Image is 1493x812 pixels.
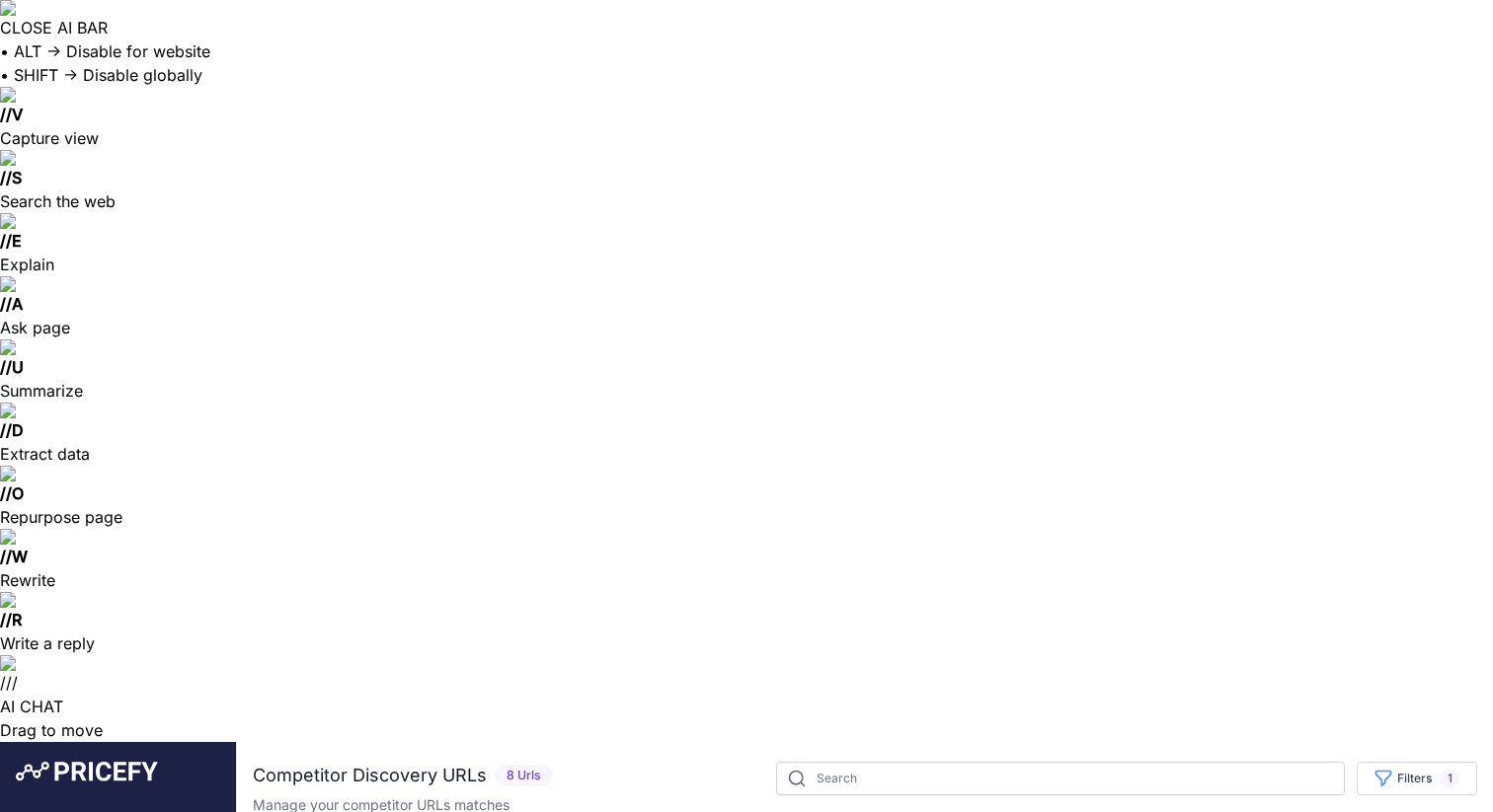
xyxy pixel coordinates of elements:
input: Search [776,762,1345,795]
span: 8 Urls [495,765,553,787]
h2: Competitor Discovery URLs [253,762,487,789]
img: Pricefy Logo [16,762,158,781]
span: 1 [1440,769,1460,788]
button: Filters1 [1357,762,1477,795]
